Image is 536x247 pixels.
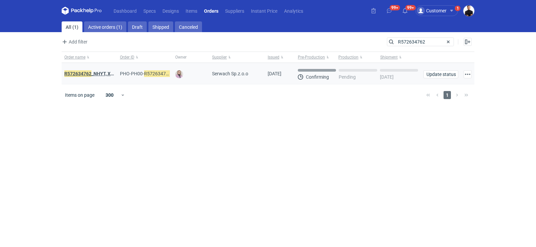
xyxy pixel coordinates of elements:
[144,70,171,77] em: R572634762
[463,5,474,16] img: Tomasz Kubiak
[62,52,117,63] button: Order name
[201,7,222,15] a: Orders
[64,70,91,77] em: R572634762
[175,21,202,32] a: Canceled
[338,55,358,60] span: Production
[175,55,187,60] span: Owner
[400,5,410,16] button: 99+
[182,7,201,15] a: Items
[306,74,329,80] p: Confirming
[60,38,88,46] button: Add filter
[464,70,472,78] button: Actions
[265,52,295,63] button: Issued
[212,55,227,60] span: Supplier
[337,52,379,63] button: Production
[61,38,87,46] span: Add filter
[84,21,126,32] a: Active orders (1)
[384,5,395,16] button: 99+
[65,92,94,98] span: Items on page
[140,7,159,15] a: Specs
[423,70,458,78] button: Update status
[159,7,182,15] a: Designs
[417,7,447,15] div: Customer
[380,55,398,60] span: Shipment
[281,7,307,15] a: Analytics
[415,5,463,16] button: Customer1
[298,55,325,60] span: Pre-Production
[268,71,281,76] span: 12/08/2025
[268,55,279,60] span: Issued
[117,52,173,63] button: Order ID
[380,74,394,80] p: [DATE]
[209,52,265,63] button: Supplier
[62,21,82,32] a: All (1)
[148,21,173,32] a: Shipped
[444,91,451,99] span: 1
[248,7,281,15] a: Instant Price
[387,38,454,46] input: Search
[120,55,134,60] span: Order ID
[339,74,356,80] p: Pending
[64,70,118,77] a: R572634762_NHYT, XIXB
[99,90,121,100] div: 300
[379,52,421,63] button: Shipment
[175,70,183,78] img: Klaudia Wiśniewska
[209,63,265,84] div: Serwach Sp.z.o.o
[110,7,140,15] a: Dashboard
[212,70,248,77] span: Serwach Sp.z.o.o
[128,21,147,32] a: Draft
[295,52,337,63] button: Pre-Production
[426,72,455,77] span: Update status
[64,55,85,60] span: Order name
[222,7,248,15] a: Suppliers
[120,70,198,77] span: PHO-PH00-R572634762_NHYT,-XIXB
[62,7,102,15] svg: Packhelp Pro
[457,6,459,11] div: 1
